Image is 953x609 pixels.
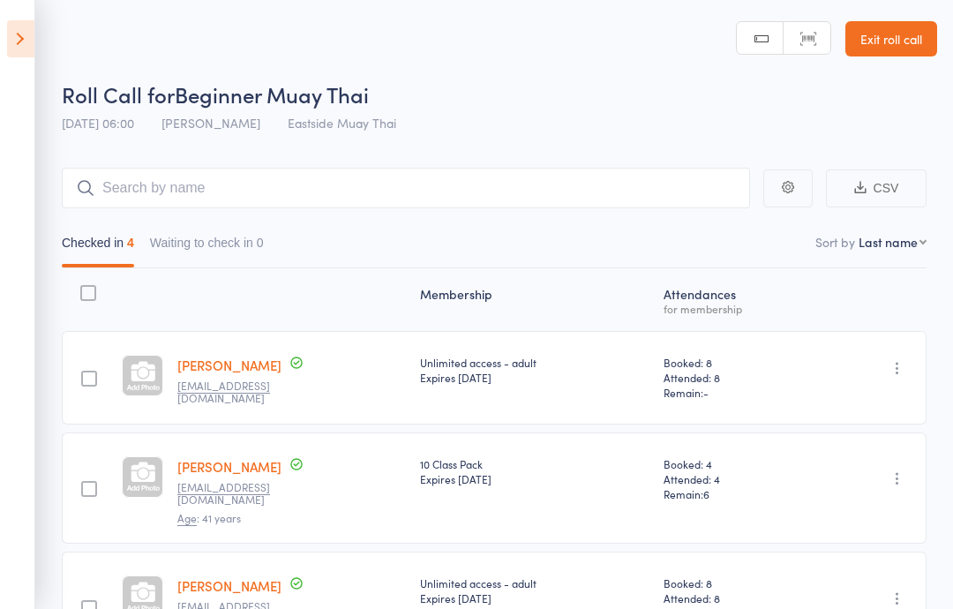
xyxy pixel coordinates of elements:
[420,355,649,385] div: Unlimited access - adult
[664,385,808,400] span: Remain:
[420,471,649,486] div: Expires [DATE]
[177,481,292,507] small: andyotvos@gmail.com
[664,575,808,590] span: Booked: 8
[420,456,649,486] div: 10 Class Pack
[161,114,260,132] span: [PERSON_NAME]
[826,169,927,207] button: CSV
[420,590,649,605] div: Expires [DATE]
[413,276,657,323] div: Membership
[62,168,750,208] input: Search by name
[62,114,134,132] span: [DATE] 06:00
[257,236,264,250] div: 0
[177,356,281,374] a: [PERSON_NAME]
[703,486,709,501] span: 6
[664,355,808,370] span: Booked: 8
[664,486,808,501] span: Remain:
[177,510,241,526] span: : 41 years
[420,370,649,385] div: Expires [DATE]
[815,233,855,251] label: Sort by
[127,236,134,250] div: 4
[664,370,808,385] span: Attended: 8
[845,21,937,56] a: Exit roll call
[62,79,175,109] span: Roll Call for
[664,303,808,314] div: for membership
[150,227,264,267] button: Waiting to check in0
[288,114,396,132] span: Eastside Muay Thai
[664,456,808,471] span: Booked: 4
[664,590,808,605] span: Attended: 8
[177,576,281,595] a: [PERSON_NAME]
[177,380,292,405] small: bressan368@gmail.com
[859,233,918,251] div: Last name
[664,471,808,486] span: Attended: 4
[62,227,134,267] button: Checked in4
[657,276,815,323] div: Atten­dances
[175,79,369,109] span: Beginner Muay Thai
[703,385,709,400] span: -
[420,575,649,605] div: Unlimited access - adult
[177,457,281,476] a: [PERSON_NAME]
